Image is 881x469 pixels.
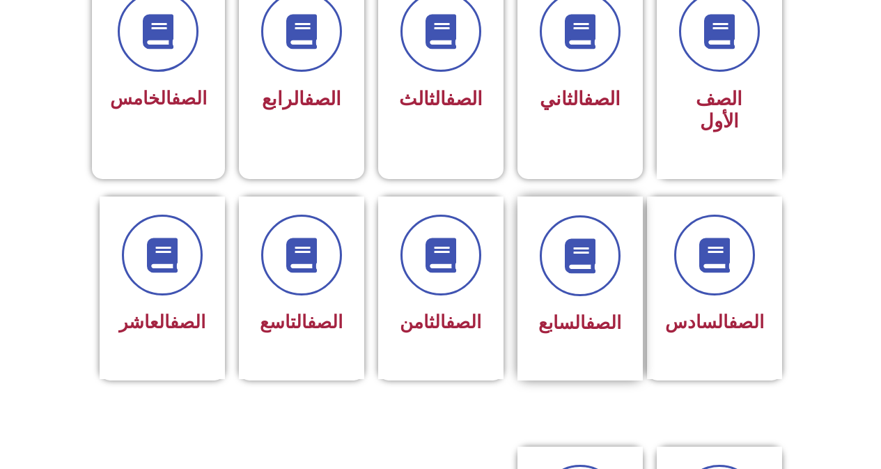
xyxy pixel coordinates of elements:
span: الخامس [110,88,207,109]
a: الصف [304,88,341,110]
a: الصف [170,312,205,332]
span: الصف الأول [696,88,742,132]
span: الثامن [400,312,481,332]
span: السابع [538,312,621,333]
a: الصف [446,312,481,332]
span: السادس [665,312,764,332]
a: الصف [728,312,764,332]
a: الصف [307,312,343,332]
a: الصف [446,88,483,110]
span: العاشر [119,312,205,332]
span: الرابع [262,88,341,110]
span: الثاني [540,88,621,110]
a: الصف [586,312,621,333]
a: الصف [584,88,621,110]
span: التاسع [260,312,343,332]
a: الصف [171,88,207,109]
span: الثالث [399,88,483,110]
